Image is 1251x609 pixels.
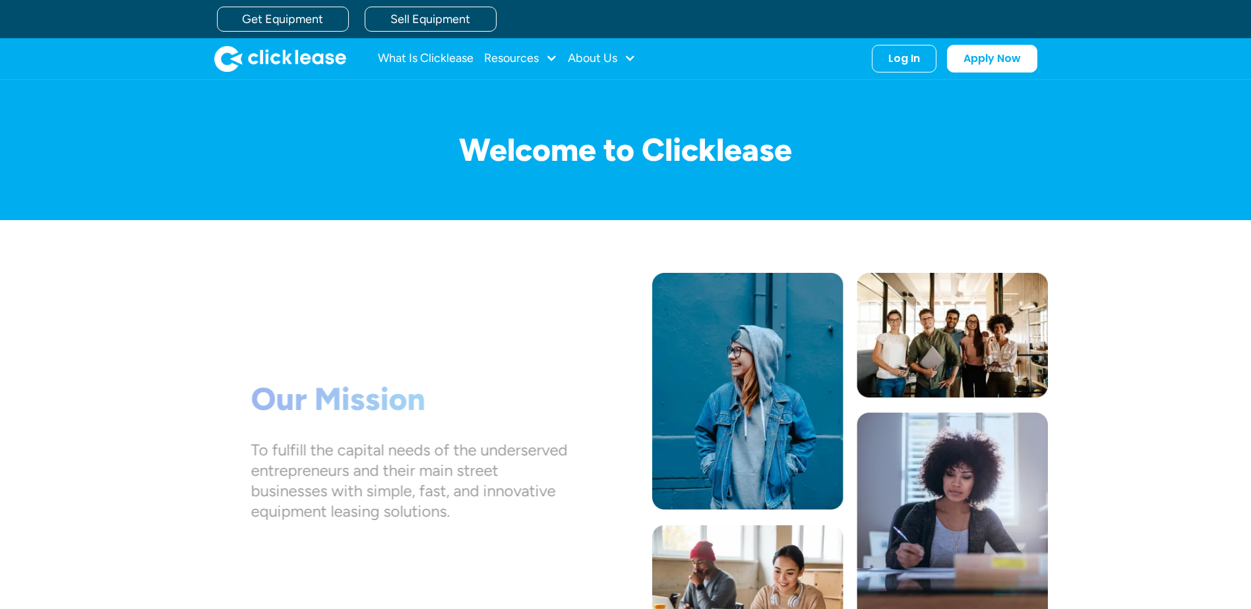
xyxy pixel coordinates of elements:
a: Apply Now [947,45,1037,72]
a: Sell Equipment [365,7,497,32]
h1: Welcome to Clicklease [204,132,1048,167]
h1: Our Mission [251,380,567,419]
div: About Us [568,45,636,72]
div: Resources [484,45,557,72]
a: home [214,45,346,72]
img: Clicklease logo [214,45,346,72]
div: Log In [888,52,920,65]
a: Get Equipment [217,7,349,32]
a: What Is Clicklease [378,45,473,72]
div: To fulfill the capital needs of the underserved entrepreneurs and their main street businesses wi... [251,439,567,521]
